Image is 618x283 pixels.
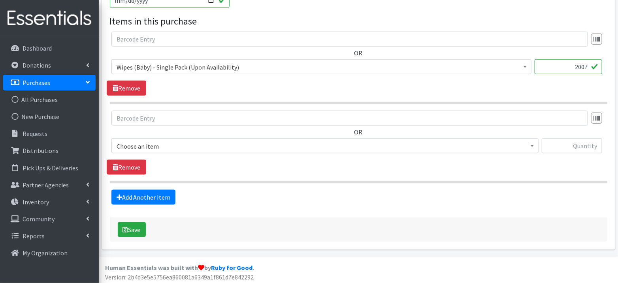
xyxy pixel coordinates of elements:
input: Barcode Entry [111,32,588,47]
a: Pick Ups & Deliveries [3,160,96,176]
a: Purchases [3,75,96,91]
a: Add Another Item [111,190,175,205]
p: Partner Agencies [23,181,69,189]
a: Inventory [3,194,96,210]
p: Purchases [23,79,50,87]
a: Remove [107,81,146,96]
a: Community [3,211,96,227]
input: Quantity [535,59,602,74]
span: Choose an item [117,141,533,152]
button: Save [118,222,146,237]
p: Reports [23,232,45,240]
a: Partner Agencies [3,177,96,193]
img: HumanEssentials [3,5,96,32]
a: Distributions [3,143,96,158]
span: Wipes (Baby) - Single Pack (Upon Availability) [117,62,526,73]
span: Choose an item [111,138,539,153]
p: My Organization [23,249,68,257]
a: My Organization [3,245,96,261]
p: Requests [23,130,47,138]
a: Requests [3,126,96,141]
a: Ruby for Good [211,264,252,272]
p: Pick Ups & Deliveries [23,164,78,172]
label: OR [354,127,363,137]
a: Reports [3,228,96,244]
p: Dashboard [23,44,52,52]
strong: Human Essentials was built with by . [105,264,254,272]
a: Remove [107,160,146,175]
span: Wipes (Baby) - Single Pack (Upon Availability) [111,59,531,74]
legend: Items in this purchase [110,14,607,28]
a: Dashboard [3,40,96,56]
input: Quantity [542,138,602,153]
p: Inventory [23,198,49,206]
input: Barcode Entry [111,111,588,126]
p: Distributions [23,147,58,155]
label: OR [354,48,363,58]
a: Donations [3,57,96,73]
span: Version: 2b4d3e5e5756ea860081a6349a1f861d7e842292 [105,273,254,281]
a: All Purchases [3,92,96,108]
a: New Purchase [3,109,96,125]
p: Donations [23,61,51,69]
p: Community [23,215,55,223]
